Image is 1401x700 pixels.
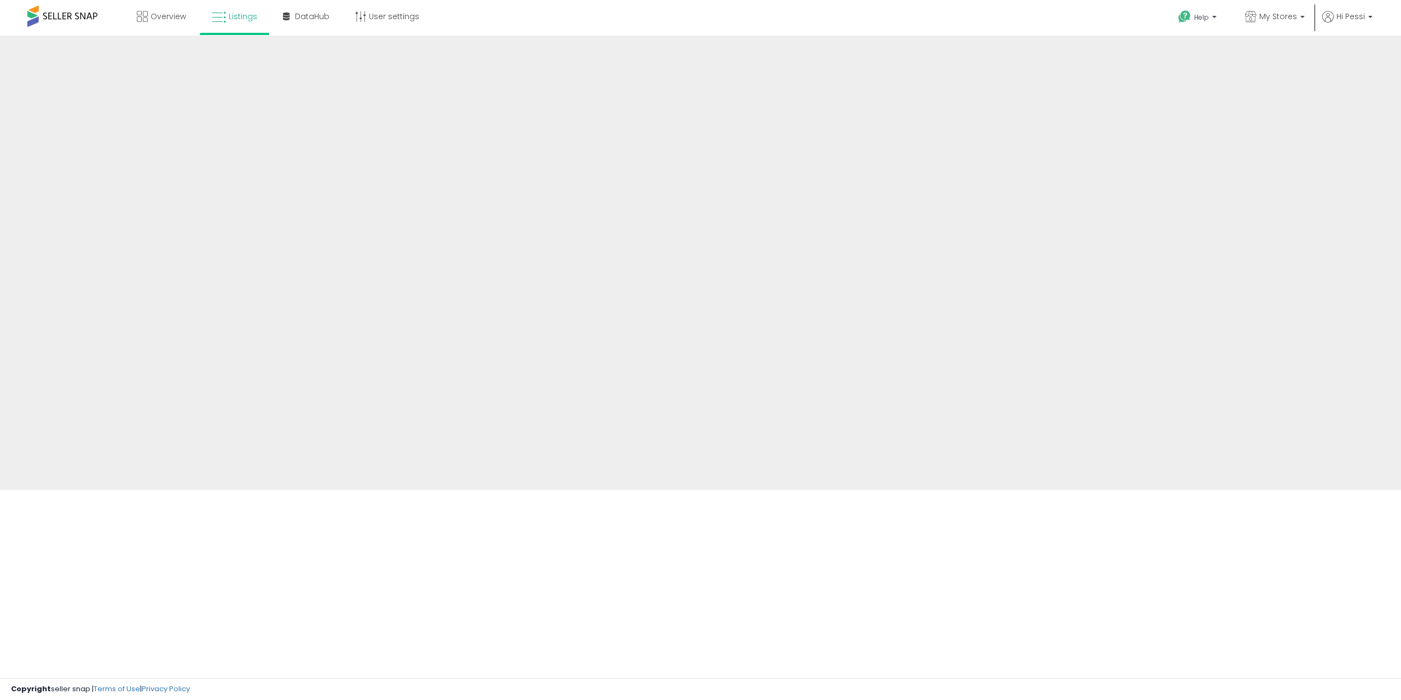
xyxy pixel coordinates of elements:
span: Overview [150,11,186,22]
i: Get Help [1178,10,1191,24]
span: DataHub [295,11,329,22]
a: Hi Pessi [1322,11,1373,36]
a: Help [1170,2,1228,36]
span: Hi Pessi [1336,11,1365,22]
span: Listings [229,11,257,22]
span: Help [1194,13,1209,22]
span: My Stores [1259,11,1297,22]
